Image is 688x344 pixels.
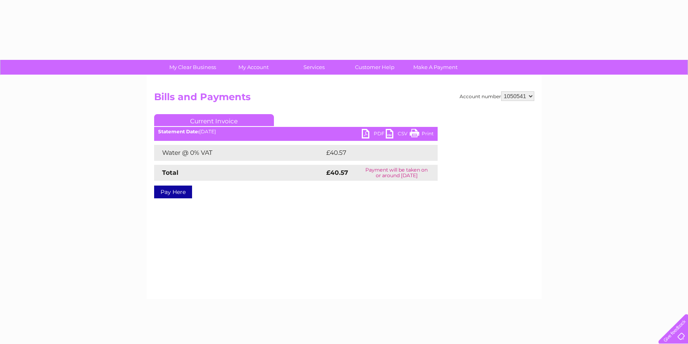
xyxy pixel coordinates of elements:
td: £40.57 [324,145,421,161]
a: My Clear Business [160,60,226,75]
a: Make A Payment [402,60,468,75]
b: Statement Date: [158,129,199,134]
a: Pay Here [154,186,192,198]
div: Account number [460,91,534,101]
td: Water @ 0% VAT [154,145,324,161]
a: CSV [386,129,410,140]
a: Print [410,129,434,140]
td: Payment will be taken on or around [DATE] [356,165,437,181]
a: Current Invoice [154,114,274,126]
div: [DATE] [154,129,438,134]
strong: £40.57 [326,169,348,176]
a: PDF [362,129,386,140]
a: Services [281,60,347,75]
a: Customer Help [342,60,408,75]
h2: Bills and Payments [154,91,534,107]
strong: Total [162,169,178,176]
a: My Account [220,60,286,75]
